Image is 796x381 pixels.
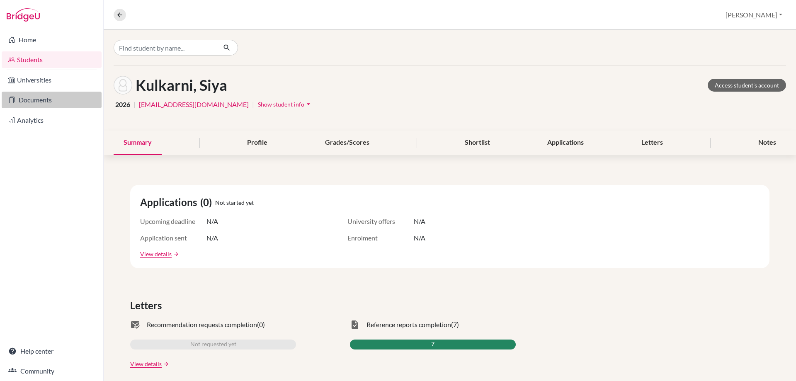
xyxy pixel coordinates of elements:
img: Siya Kulkarni's avatar [114,76,132,95]
a: Documents [2,92,102,108]
a: Home [2,32,102,48]
span: mark_email_read [130,320,140,330]
div: Profile [237,131,277,155]
button: Show student infoarrow_drop_down [257,98,313,111]
span: Application sent [140,233,206,243]
h1: Kulkarni, Siya [136,76,227,94]
span: Recommendation requests completion [147,320,257,330]
img: Bridge-U [7,8,40,22]
i: arrow_drop_down [304,100,313,108]
a: [EMAIL_ADDRESS][DOMAIN_NAME] [139,99,249,109]
span: Not started yet [215,198,254,207]
a: Universities [2,72,102,88]
span: N/A [414,216,425,226]
div: Summary [114,131,162,155]
a: Students [2,51,102,68]
a: arrow_forward [162,361,169,367]
a: Help center [2,343,102,359]
span: | [133,99,136,109]
span: N/A [206,233,218,243]
a: View details [130,359,162,368]
span: University offers [347,216,414,226]
a: View details [140,250,172,258]
span: N/A [206,216,218,226]
span: Show student info [258,101,304,108]
span: Upcoming deadline [140,216,206,226]
span: Enrolment [347,233,414,243]
span: N/A [414,233,425,243]
div: Notes [748,131,786,155]
span: (0) [257,320,265,330]
div: Applications [537,131,594,155]
span: Not requested yet [190,340,236,349]
span: task [350,320,360,330]
span: 7 [431,340,434,349]
span: | [252,99,254,109]
a: Analytics [2,112,102,129]
span: (0) [200,195,215,210]
div: Grades/Scores [315,131,379,155]
span: Reference reports completion [366,320,451,330]
input: Find student by name... [114,40,216,56]
button: [PERSON_NAME] [722,7,786,23]
span: (7) [451,320,459,330]
div: Shortlist [455,131,500,155]
a: Access student's account [708,79,786,92]
div: Letters [631,131,673,155]
span: 2026 [115,99,130,109]
span: Letters [130,298,165,313]
a: Community [2,363,102,379]
span: Applications [140,195,200,210]
a: arrow_forward [172,251,179,257]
